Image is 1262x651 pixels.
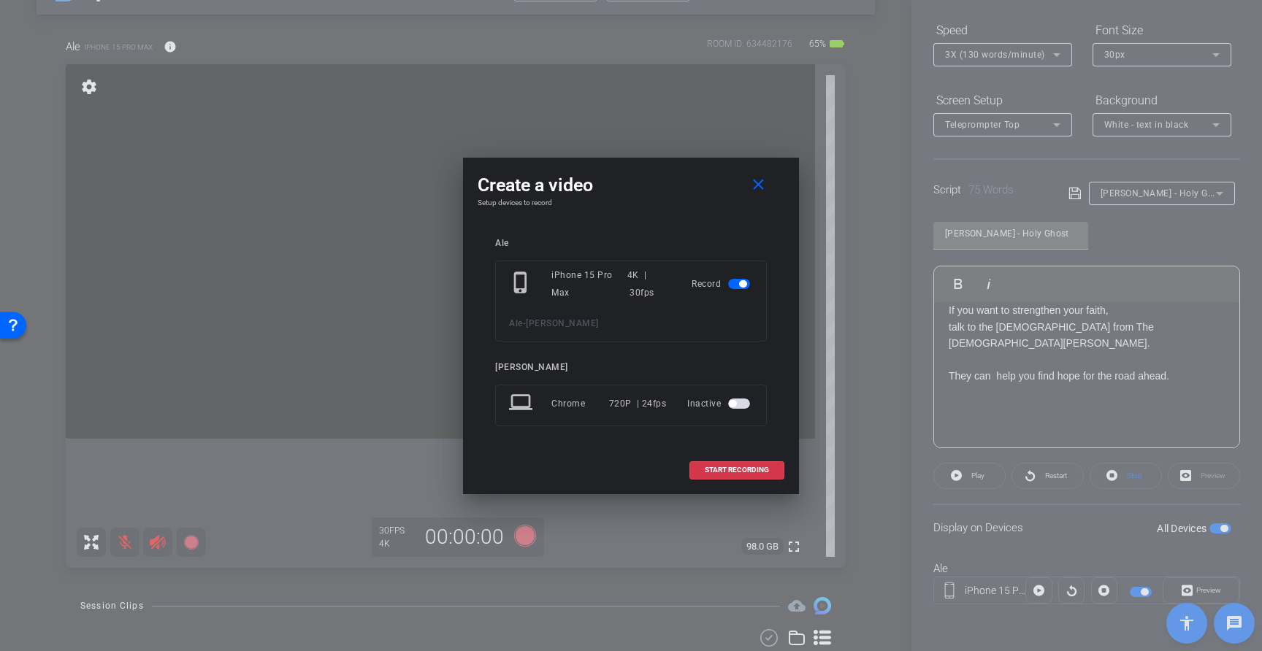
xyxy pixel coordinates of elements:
mat-icon: close [749,176,768,194]
div: Inactive [687,390,753,417]
span: [PERSON_NAME] [526,318,599,328]
div: Chrome [551,390,609,417]
div: 4K | 30fps [627,266,670,301]
span: START RECORDING [705,466,769,474]
div: 720P | 24fps [609,390,667,417]
button: START RECORDING [689,461,784,479]
mat-icon: phone_iphone [509,271,535,297]
div: Create a video [478,172,784,199]
div: Record [692,266,753,301]
span: Ale [509,318,523,328]
div: iPhone 15 Pro Max [551,266,627,301]
h4: Setup devices to record [478,199,784,207]
span: - [523,318,527,328]
div: [PERSON_NAME] [495,362,767,373]
div: Ale [495,238,767,249]
mat-icon: laptop [509,390,535,417]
